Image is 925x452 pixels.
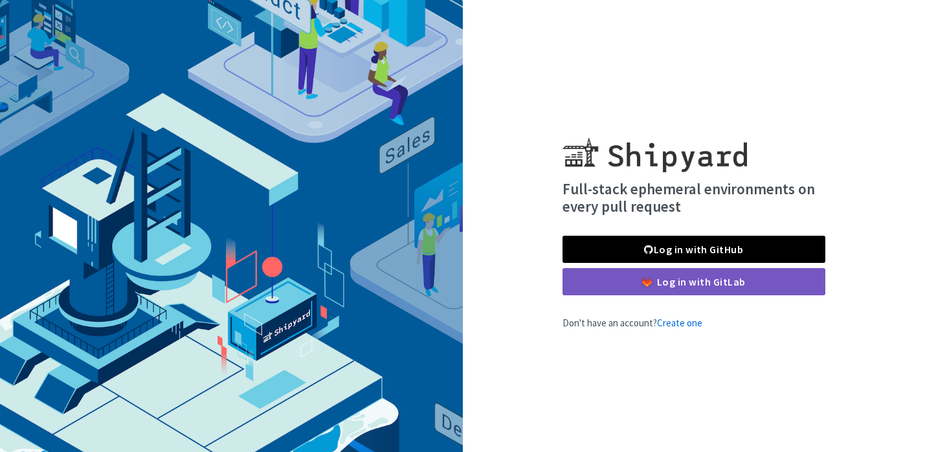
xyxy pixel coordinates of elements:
[657,317,702,329] a: Create one
[563,180,825,216] h4: Full-stack ephemeral environments on every pull request
[563,268,825,295] a: Log in with GitLab
[642,277,652,287] img: gitlab-color.svg
[563,236,825,263] a: Log in with GitHub
[563,122,747,172] img: Shipyard logo
[563,317,702,329] span: Don't have an account?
